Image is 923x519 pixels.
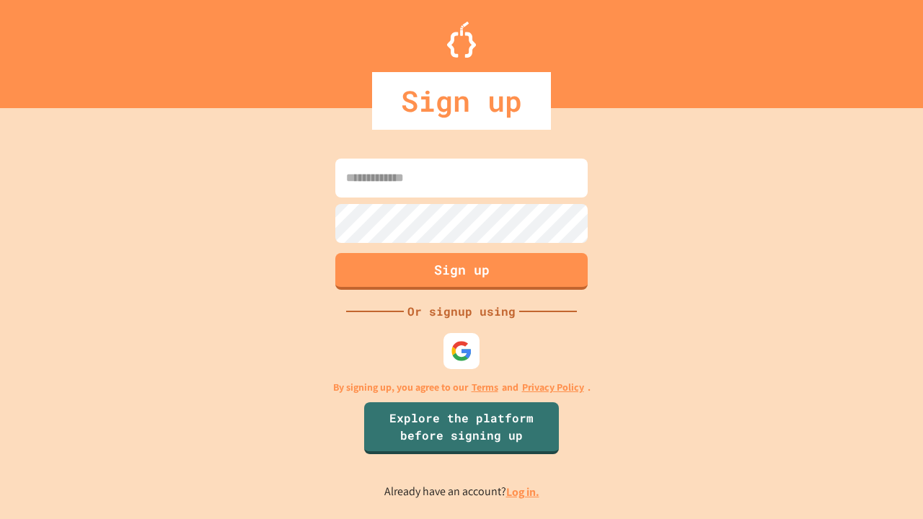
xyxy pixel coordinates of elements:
[372,72,551,130] div: Sign up
[506,484,539,500] a: Log in.
[522,380,584,395] a: Privacy Policy
[472,380,498,395] a: Terms
[333,380,591,395] p: By signing up, you agree to our and .
[384,483,539,501] p: Already have an account?
[335,253,588,290] button: Sign up
[364,402,559,454] a: Explore the platform before signing up
[451,340,472,362] img: google-icon.svg
[404,303,519,320] div: Or signup using
[447,22,476,58] img: Logo.svg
